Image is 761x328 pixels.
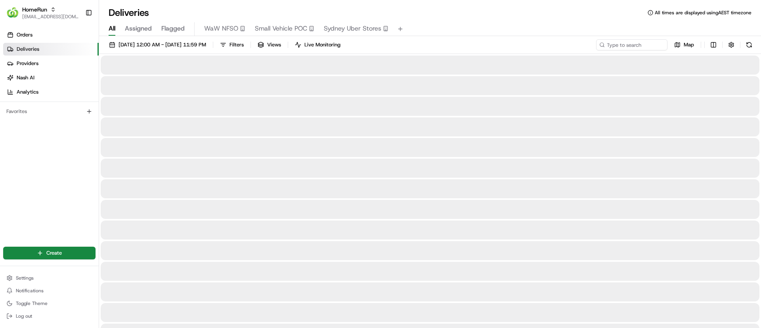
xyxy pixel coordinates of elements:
[3,285,96,296] button: Notifications
[3,57,99,70] a: Providers
[744,39,755,50] button: Refresh
[109,6,149,19] h1: Deliveries
[16,288,44,294] span: Notifications
[17,31,33,38] span: Orders
[16,275,34,281] span: Settings
[105,39,210,50] button: [DATE] 12:00 AM - [DATE] 11:59 PM
[119,41,206,48] span: [DATE] 12:00 AM - [DATE] 11:59 PM
[324,24,381,33] span: Sydney Uber Stores
[596,39,667,50] input: Type to search
[22,6,47,13] button: HomeRun
[3,43,99,56] a: Deliveries
[3,272,96,284] button: Settings
[125,24,152,33] span: Assigned
[161,24,185,33] span: Flagged
[17,60,38,67] span: Providers
[3,86,99,98] a: Analytics
[46,249,62,257] span: Create
[3,105,96,118] div: Favorites
[17,74,34,81] span: Nash AI
[267,41,281,48] span: Views
[291,39,344,50] button: Live Monitoring
[109,24,115,33] span: All
[255,24,307,33] span: Small Vehicle POC
[216,39,247,50] button: Filters
[229,41,244,48] span: Filters
[3,298,96,309] button: Toggle Theme
[671,39,698,50] button: Map
[204,24,238,33] span: WaW NFSO
[254,39,285,50] button: Views
[3,247,96,259] button: Create
[3,29,99,41] a: Orders
[16,313,32,319] span: Log out
[6,6,19,19] img: HomeRun
[3,71,99,84] a: Nash AI
[17,46,39,53] span: Deliveries
[3,3,82,22] button: HomeRunHomeRun[EMAIL_ADDRESS][DOMAIN_NAME]
[304,41,340,48] span: Live Monitoring
[16,300,48,307] span: Toggle Theme
[684,41,694,48] span: Map
[17,88,38,96] span: Analytics
[22,13,79,20] button: [EMAIL_ADDRESS][DOMAIN_NAME]
[655,10,751,16] span: All times are displayed using AEST timezone
[3,311,96,322] button: Log out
